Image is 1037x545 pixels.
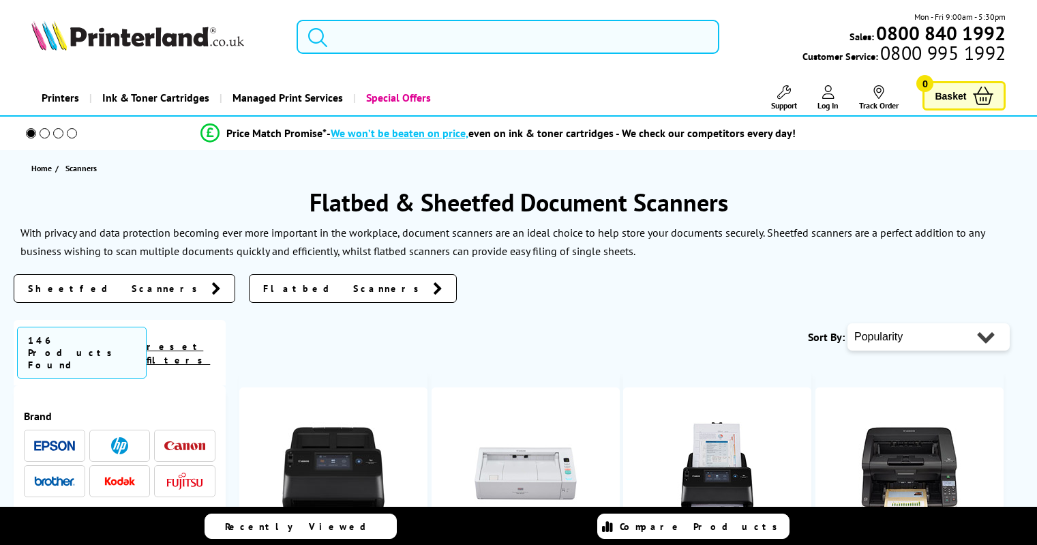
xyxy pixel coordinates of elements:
[226,126,327,140] span: Price Match Promise*
[34,441,75,451] img: Epson
[31,20,244,50] img: Printerland Logo
[620,520,785,533] span: Compare Products
[205,514,397,539] a: Recently Viewed
[914,10,1006,23] span: Mon - Fri 9:00am - 5:30pm
[102,80,209,115] span: Ink & Toner Cartridges
[850,30,874,43] span: Sales:
[922,81,1006,111] a: Basket 0
[31,20,280,53] a: Printerland Logo
[878,46,1006,59] span: 0800 995 1992
[249,274,457,303] a: Flatbed Scanners
[65,163,97,173] span: Scanners
[164,473,205,490] a: Fujitsu
[34,437,75,454] a: Epson
[166,473,202,490] img: Fujitsu
[100,477,140,485] img: Kodak
[225,520,380,533] span: Recently Viewed
[817,85,839,111] a: Log In
[817,100,839,111] span: Log In
[100,473,140,490] a: Kodak
[771,85,797,111] a: Support
[808,330,845,344] span: Sort By:
[874,27,1006,40] a: 0800 840 1992
[31,161,55,175] a: Home
[597,514,790,539] a: Compare Products
[31,80,89,115] a: Printers
[34,476,75,486] img: Brother
[475,422,577,525] img: Canon imageFORMULA DR-M140
[771,100,797,111] span: Support
[859,85,899,111] a: Track Order
[164,441,205,450] img: Canon
[916,75,933,92] span: 0
[331,126,468,140] span: We won’t be beaten on price,
[100,437,140,454] a: HP
[28,282,205,295] span: Sheetfed Scanners
[935,87,966,105] span: Basket
[17,327,147,379] span: 146 Products Found
[24,409,215,423] span: Brand
[876,20,1006,46] b: 0800 840 1992
[164,437,205,454] a: Canon
[858,422,961,525] img: Canon imageFORMULA DR-G2140
[282,422,385,525] img: Canon imageFORMULA DR-S130
[263,282,426,295] span: Flatbed Scanners
[111,437,128,454] img: HP
[666,422,768,525] img: Canon imageFORMULA DR-S150
[147,340,210,366] a: reset filters
[327,126,796,140] div: - even on ink & toner cartridges - We check our competitors every day!
[89,80,220,115] a: Ink & Toner Cartridges
[802,46,1006,63] span: Customer Service:
[20,226,985,258] p: With privacy and data protection becoming ever more important in the workplace, document scanners...
[220,80,353,115] a: Managed Print Services
[353,80,441,115] a: Special Offers
[14,186,1023,218] h1: Flatbed & Sheetfed Document Scanners
[7,121,989,145] li: modal_Promise
[14,274,235,303] a: Sheetfed Scanners
[34,473,75,490] a: Brother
